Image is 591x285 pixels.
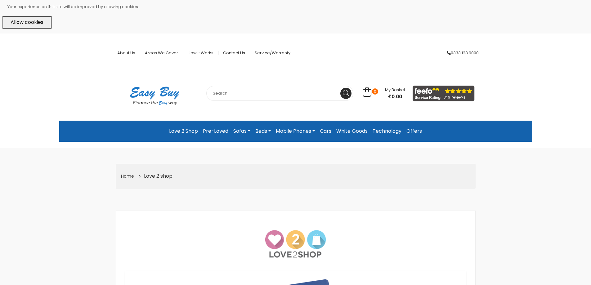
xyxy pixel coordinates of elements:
li: Love 2 shop [136,171,173,181]
a: About Us [113,51,140,55]
a: White Goods [334,126,370,137]
span: My Basket [385,87,405,93]
p: Your experience on this site will be improved by allowing cookies. [7,2,589,11]
a: Contact Us [218,51,250,55]
a: Home [121,173,134,179]
a: Cars [317,126,334,137]
img: Love2shop Logo [265,229,327,259]
a: Sofas [231,126,253,137]
span: 0 [372,88,378,95]
a: Love 2 Shop [167,126,200,137]
a: Technology [370,126,404,137]
a: Areas we cover [140,51,183,55]
a: Mobile Phones [273,126,317,137]
a: Offers [404,126,424,137]
a: 0333 123 9000 [442,51,479,55]
a: 0 My Basket £0.00 [363,90,405,97]
button: Allow cookies [2,16,51,29]
a: How it works [183,51,218,55]
a: Service/Warranty [250,51,290,55]
img: Easy Buy [124,78,186,113]
input: Search [206,86,353,101]
img: feefo_logo [413,86,475,101]
a: Pre-Loved [200,126,231,137]
span: £0.00 [385,94,405,100]
a: Beds [253,126,273,137]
